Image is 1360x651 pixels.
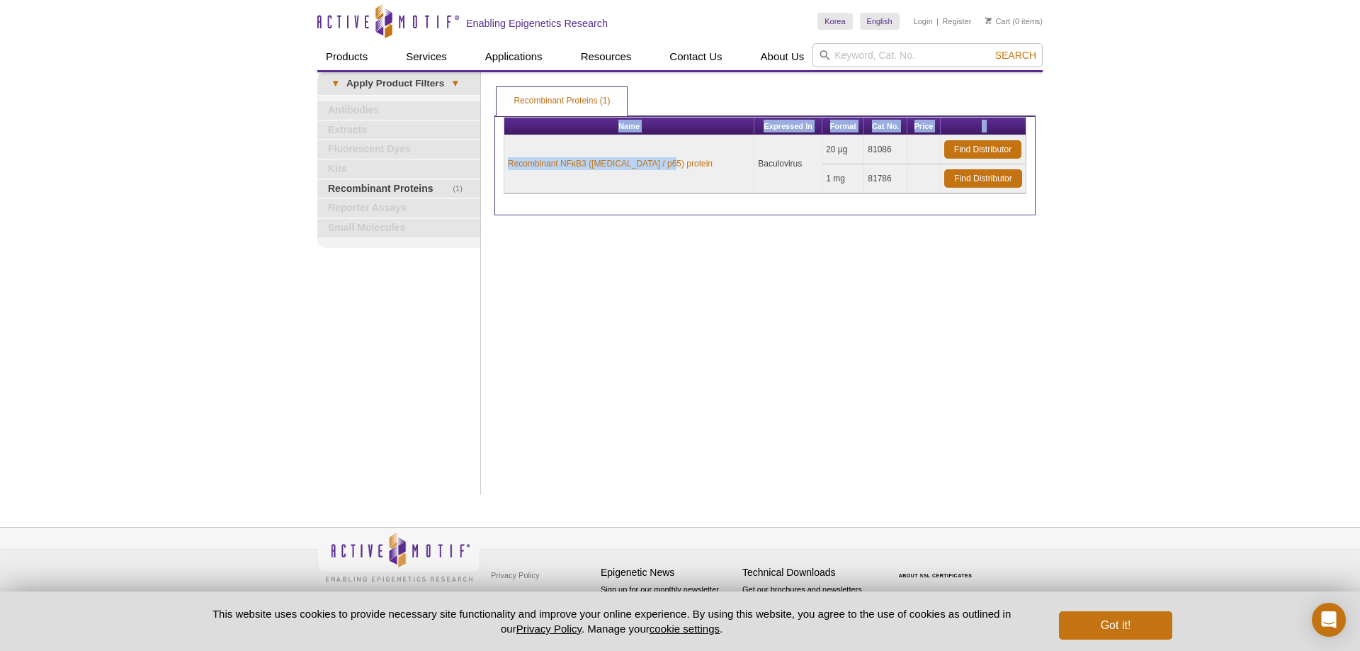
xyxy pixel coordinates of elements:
[324,77,346,90] span: ▾
[754,135,822,193] td: Baculovirus
[317,219,480,237] a: Small Molecules
[317,101,480,120] a: Antibodies
[822,135,864,164] td: 20 µg
[317,121,480,140] a: Extracts
[864,118,907,135] th: Cat No.
[572,43,640,70] a: Resources
[650,623,720,635] button: cookie settings
[466,17,608,30] h2: Enabling Epigenetics Research
[508,157,713,170] a: Recombinant NFκB3 ([MEDICAL_DATA] / p65) protein
[397,43,455,70] a: Services
[884,553,990,584] table: Click to Verify - This site chose Symantec SSL for secure e-commerce and confidential communicati...
[1312,603,1346,637] div: Open Intercom Messenger
[661,43,730,70] a: Contact Us
[317,72,480,95] a: ▾Apply Product Filters▾
[1059,611,1172,640] button: Got it!
[188,606,1036,636] p: This website uses cookies to provide necessary site functionality and improve your online experie...
[907,118,941,135] th: Price
[487,586,562,607] a: Terms & Conditions
[516,623,582,635] a: Privacy Policy
[822,118,864,135] th: Format
[899,573,973,578] a: ABOUT SSL CERTIFICATES
[812,43,1043,67] input: Keyword, Cat. No.
[936,13,939,30] li: |
[453,180,470,198] span: (1)
[477,43,551,70] a: Applications
[504,118,754,135] th: Name
[317,528,480,585] img: Active Motif,
[914,16,933,26] a: Login
[754,118,822,135] th: Expressed In
[317,43,376,70] a: Products
[444,77,466,90] span: ▾
[742,567,877,579] h4: Technical Downloads
[864,135,907,164] td: 81086
[317,140,480,159] a: Fluorescent Dyes
[942,16,971,26] a: Register
[601,584,735,632] p: Sign up for our monthly newsletter highlighting recent publications in the field of epigenetics.
[752,43,813,70] a: About Us
[317,199,480,217] a: Reporter Assays
[985,13,1043,30] li: (0 items)
[985,16,1010,26] a: Cart
[317,180,480,198] a: (1)Recombinant Proteins
[742,584,877,620] p: Get our brochures and newsletters, or request them by mail.
[487,565,543,586] a: Privacy Policy
[944,169,1022,188] a: Find Distributor
[822,164,864,193] td: 1 mg
[497,87,627,115] a: Recombinant Proteins (1)
[817,13,852,30] a: Korea
[860,13,900,30] a: English
[317,160,480,179] a: Kits
[864,164,907,193] td: 81786
[995,50,1036,61] span: Search
[985,17,992,24] img: Your Cart
[601,567,735,579] h4: Epigenetic News
[944,140,1021,159] a: Find Distributor
[991,49,1041,62] button: Search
